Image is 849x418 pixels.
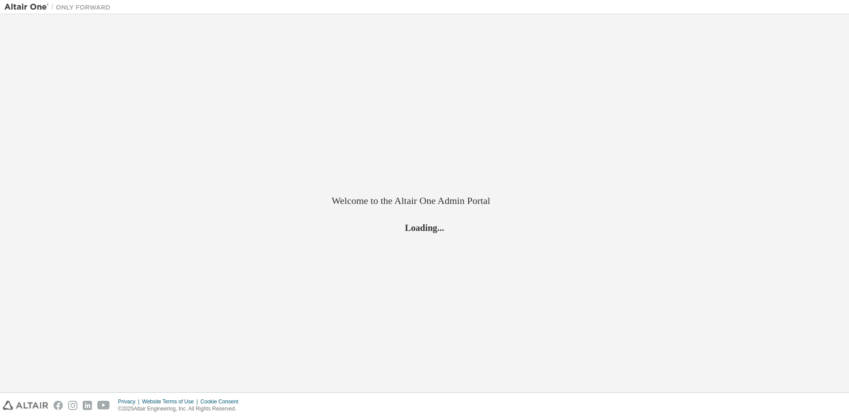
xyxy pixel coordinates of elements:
[97,401,110,410] img: youtube.svg
[200,398,243,405] div: Cookie Consent
[332,195,517,207] h2: Welcome to the Altair One Admin Portal
[4,3,115,12] img: Altair One
[54,401,63,410] img: facebook.svg
[118,398,142,405] div: Privacy
[332,222,517,233] h2: Loading...
[142,398,200,405] div: Website Terms of Use
[83,401,92,410] img: linkedin.svg
[68,401,77,410] img: instagram.svg
[118,405,244,413] p: © 2025 Altair Engineering, Inc. All Rights Reserved.
[3,401,48,410] img: altair_logo.svg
